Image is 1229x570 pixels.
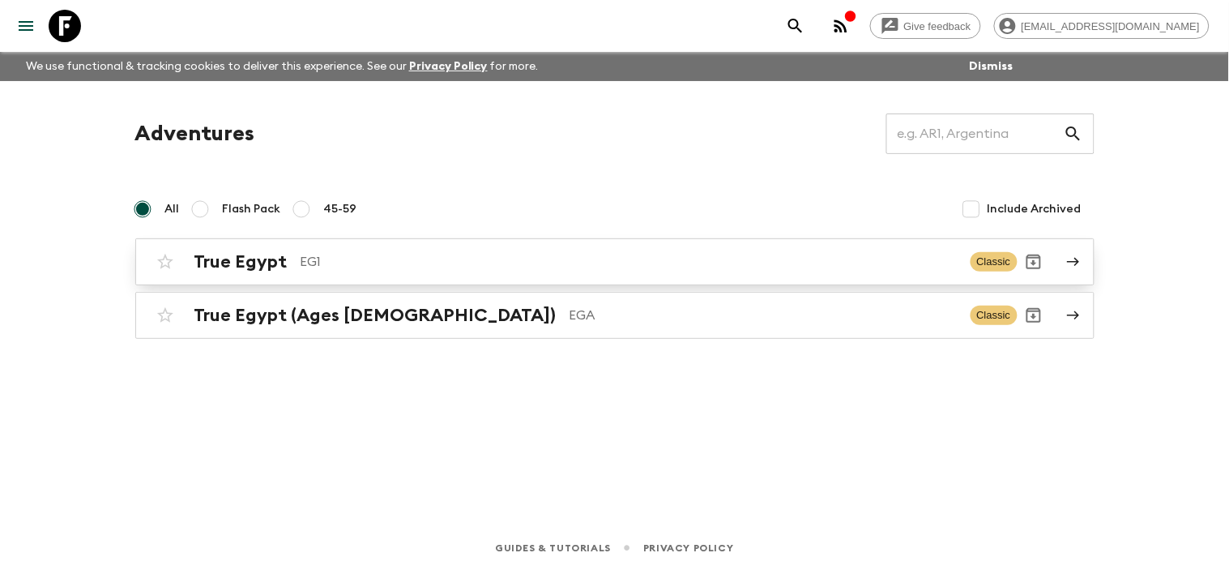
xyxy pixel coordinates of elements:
[966,55,1018,78] button: Dismiss
[870,13,981,39] a: Give feedback
[19,52,545,81] p: We use functional & tracking cookies to deliver this experience. See our for more.
[135,118,255,150] h1: Adventures
[194,305,557,326] h2: True Egypt (Ages [DEMOGRAPHIC_DATA])
[971,306,1018,325] span: Classic
[324,201,357,217] span: 45-59
[1013,20,1209,32] span: [EMAIL_ADDRESS][DOMAIN_NAME]
[895,20,980,32] span: Give feedback
[135,292,1095,339] a: True Egypt (Ages [DEMOGRAPHIC_DATA])EGAClassicArchive
[779,10,812,42] button: search adventures
[570,306,958,325] p: EGA
[10,10,42,42] button: menu
[301,252,958,272] p: EG1
[194,251,288,272] h2: True Egypt
[409,61,488,72] a: Privacy Policy
[988,201,1082,217] span: Include Archived
[165,201,180,217] span: All
[495,539,611,557] a: Guides & Tutorials
[643,539,733,557] a: Privacy Policy
[223,201,281,217] span: Flash Pack
[994,13,1210,39] div: [EMAIL_ADDRESS][DOMAIN_NAME]
[886,111,1064,156] input: e.g. AR1, Argentina
[971,252,1018,272] span: Classic
[1018,246,1050,278] button: Archive
[1018,299,1050,332] button: Archive
[135,238,1095,285] a: True EgyptEG1ClassicArchive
